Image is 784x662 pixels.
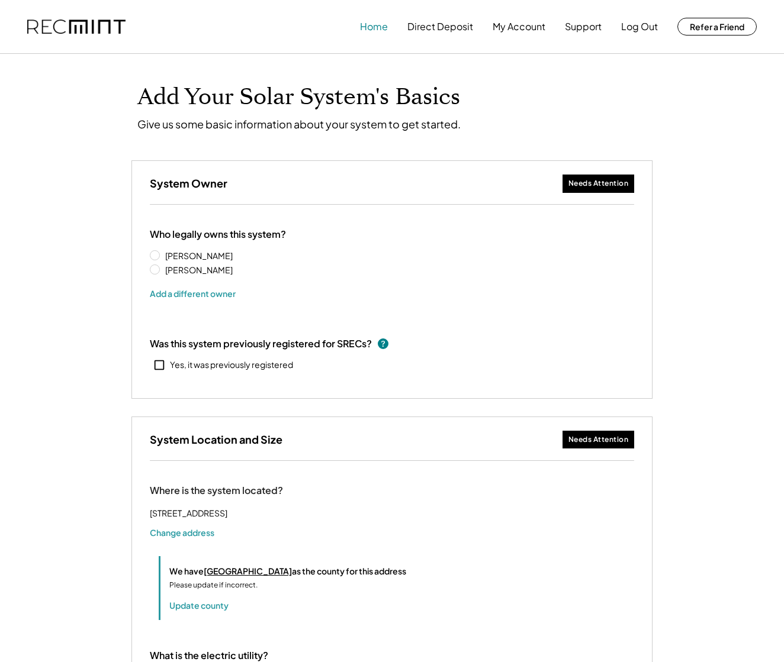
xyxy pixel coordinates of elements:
[568,179,629,189] div: Needs Attention
[162,251,268,260] label: [PERSON_NAME]
[169,580,258,590] div: Please update if incorrect.
[493,15,545,38] button: My Account
[150,650,268,662] div: What is the electric utility?
[169,599,229,611] button: Update county
[170,359,293,371] div: Yes, it was previously registered
[150,176,227,190] h3: System Owner
[150,527,214,538] button: Change address
[677,18,757,35] button: Refer a Friend
[407,15,473,38] button: Direct Deposit
[162,266,268,274] label: [PERSON_NAME]
[150,506,227,521] div: [STREET_ADDRESS]
[150,285,236,302] button: Add a different owner
[621,15,658,38] button: Log Out
[137,117,461,131] div: Give us some basic information about your system to get started.
[204,566,292,576] u: [GEOGRAPHIC_DATA]
[169,565,406,577] div: We have as the county for this address
[565,15,602,38] button: Support
[27,20,126,34] img: recmint-logotype%403x.png
[150,485,283,497] div: Where is the system located?
[150,337,372,350] div: Was this system previously registered for SRECs?
[137,83,647,111] h1: Add Your Solar System's Basics
[150,432,282,446] h3: System Location and Size
[150,228,286,241] div: Who legally owns this system?
[568,435,629,445] div: Needs Attention
[360,15,388,38] button: Home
